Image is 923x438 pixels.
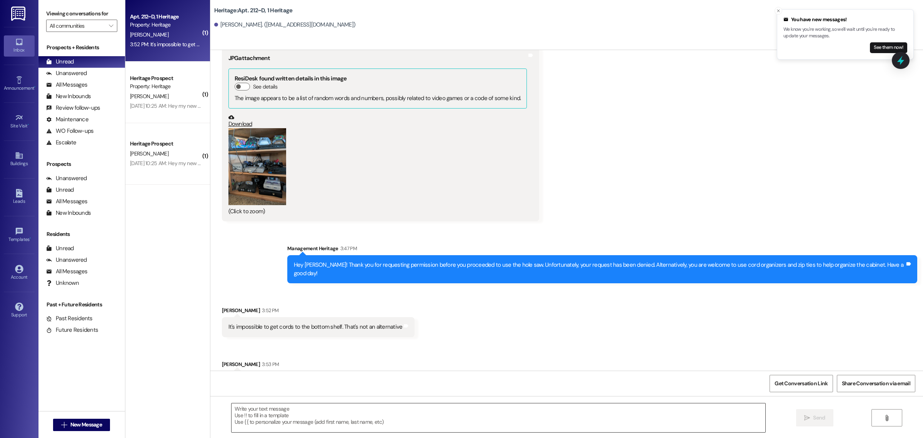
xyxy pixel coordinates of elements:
p: We know you're working, so we'll wait until you're ready to update your messages. [783,26,907,40]
a: Inbox [4,35,35,56]
div: The image appears to be a list of random words and numbers, possibly related to video games or a ... [235,94,521,102]
span: • [30,236,31,241]
span: [PERSON_NAME] [130,93,168,100]
label: Viewing conversations for [46,8,117,20]
div: 3:52 PM [260,306,278,314]
div: Maintenance [46,115,88,124]
div: 3:47 PM [338,244,357,252]
span: Share Conversation via email [842,379,910,388]
label: See details [253,83,277,91]
div: All Messages [46,81,87,89]
div: Unknown [46,279,79,287]
div: Past Residents [46,314,93,323]
div: Past + Future Residents [38,301,125,309]
div: All Messages [46,197,87,206]
b: ResiDesk found written details in this image [235,75,347,82]
div: (Click to zoom) [228,207,527,216]
div: Unread [46,58,74,66]
div: Residents [38,230,125,238]
div: Future Residents [46,326,98,334]
span: [PERSON_NAME] [130,150,168,157]
div: Unread [46,186,74,194]
button: Share Conversation via email [837,375,915,392]
span: • [28,122,29,127]
b: Heritage: Apt. 212~D, 1 Heritage [214,7,293,15]
span: Get Conversation Link [775,379,828,388]
div: Unanswered [46,174,87,182]
div: Unanswered [46,69,87,77]
div: 3:53 PM [260,360,279,368]
b: JPG attachment [228,54,270,62]
div: [PERSON_NAME]. ([EMAIL_ADDRESS][DOMAIN_NAME]) [214,21,356,29]
button: New Message [53,419,110,431]
div: It's impossible to get cords to the bottom shelf. That's not an alternative [228,323,403,331]
div: New Inbounds [46,209,91,217]
div: Hey [PERSON_NAME]! Thank you for requesting permission before you proceeded to use the hole saw. ... [294,261,905,278]
button: Get Conversation Link [770,375,833,392]
a: Site Visit • [4,111,35,132]
div: Heritage Prospect [130,74,201,82]
div: All Messages [46,267,87,276]
i:  [884,415,890,421]
i:  [61,422,67,428]
div: Unread [46,244,74,252]
a: Download [228,114,527,128]
button: See them now! [870,42,907,53]
img: ResiDesk Logo [11,7,27,21]
i:  [804,415,810,421]
div: WO Follow-ups [46,127,93,135]
div: Apt. 212~D, 1 Heritage [130,13,201,21]
div: [DATE] 10:25 AM: Hey my new address is [STREET_ADDRESS] For my deposit [130,160,301,167]
div: Review follow-ups [46,104,100,112]
div: [PERSON_NAME] [222,306,415,317]
div: Heritage Prospect [130,140,201,148]
div: [DATE] 10:25 AM: Hey my new address is [STREET_ADDRESS] For my deposit [130,102,301,109]
span: • [34,84,35,90]
div: Escalate [46,139,76,147]
span: [PERSON_NAME] [130,31,168,38]
span: New Message [70,421,102,429]
input: All communities [50,20,105,32]
a: Buildings [4,149,35,170]
div: Prospects + Residents [38,43,125,52]
div: Prospects [38,160,125,168]
div: New Inbounds [46,92,91,100]
a: Support [4,300,35,321]
span: Send [813,414,825,422]
div: Unanswered [46,256,87,264]
a: Leads [4,187,35,207]
div: [PERSON_NAME] [222,360,449,371]
div: Management Heritage [287,244,917,255]
a: Account [4,262,35,283]
a: Templates • [4,225,35,246]
button: Close toast [775,7,782,15]
div: 3:52 PM: It's impossible to get cords to the bottom shelf. That's not an alternative [130,41,308,48]
div: Property: Heritage [130,21,201,29]
i:  [109,23,113,29]
button: Send [796,409,833,426]
div: Property: Heritage [130,82,201,90]
div: You have new messages! [783,16,907,23]
button: Zoom image [228,128,286,205]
